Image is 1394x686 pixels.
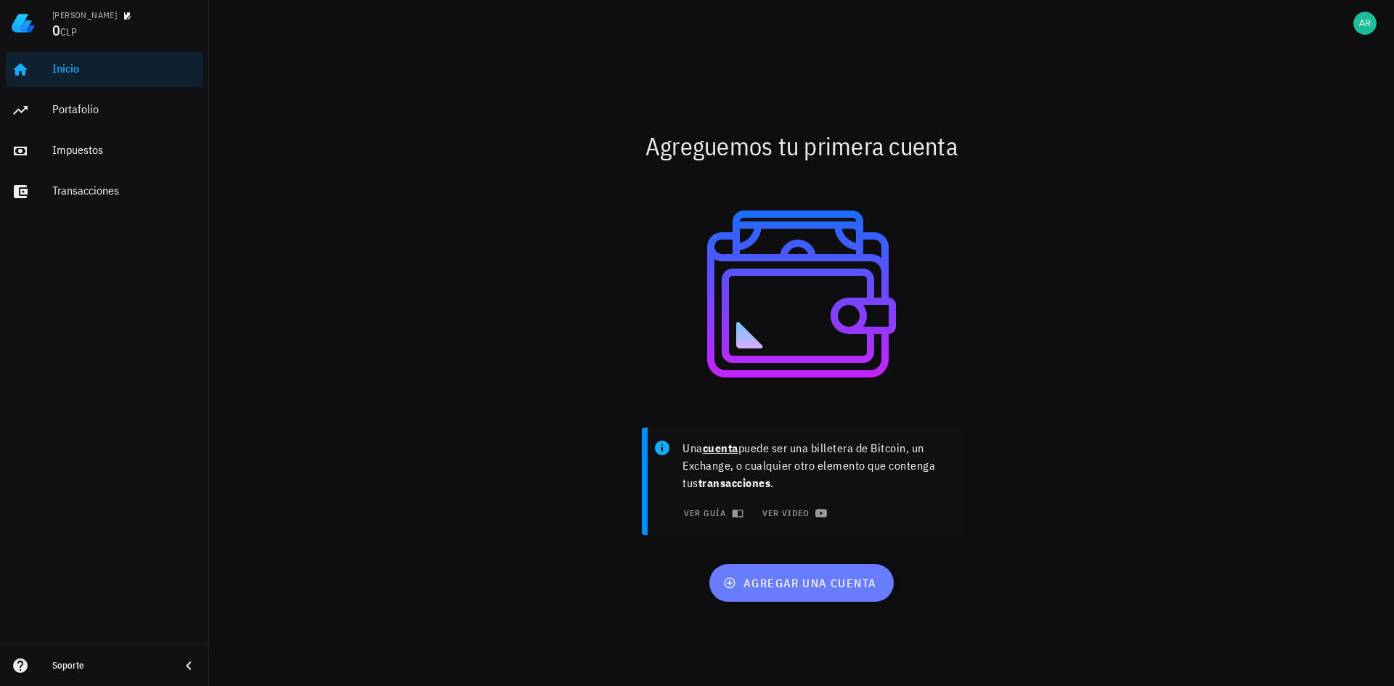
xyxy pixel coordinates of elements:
div: Soporte [52,660,168,671]
div: Transacciones [52,184,197,197]
div: [PERSON_NAME] [52,9,117,21]
span: agregar una cuenta [726,576,876,590]
a: Inicio [6,52,203,87]
div: Portafolio [52,102,197,116]
p: Una puede ser una billetera de Bitcoin, un Exchange, o cualquier otro elemento que contenga tus . [682,439,950,491]
b: transacciones [698,475,771,490]
span: 0 [52,20,60,40]
img: LedgiFi [12,12,35,35]
a: Transacciones [6,174,203,209]
a: Impuestos [6,134,203,168]
button: agregar una cuenta [709,564,893,602]
button: ver guía [674,503,750,523]
a: ver video [752,503,833,523]
span: ver video [761,507,824,519]
span: CLP [60,25,77,38]
div: Impuestos [52,143,197,157]
div: Agreguemos tu primera cuenta [372,123,1232,169]
span: ver guía [682,507,741,519]
a: Portafolio [6,93,203,128]
div: avatar [1353,12,1377,35]
b: cuenta [703,441,738,455]
div: Inicio [52,62,197,75]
